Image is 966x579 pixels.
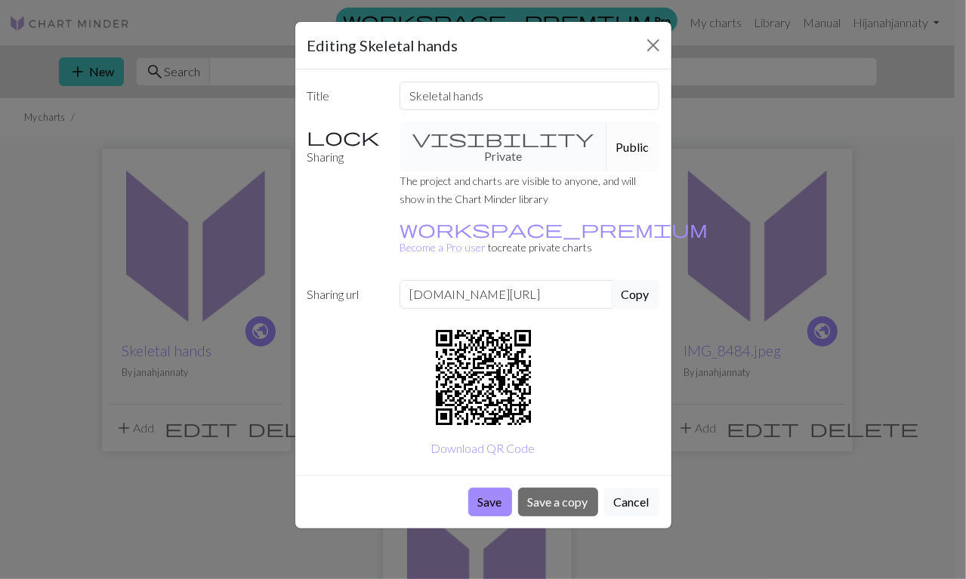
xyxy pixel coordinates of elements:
label: Sharing [298,122,391,171]
button: Cancel [604,488,659,516]
button: Copy [612,280,659,309]
small: to create private charts [400,223,708,254]
label: Title [298,82,391,110]
button: Save a copy [518,488,598,516]
label: Sharing url [298,280,391,309]
button: Save [468,488,512,516]
small: The project and charts are visible to anyone, and will show in the Chart Minder library [400,174,636,205]
a: Become a Pro user [400,223,708,254]
span: workspace_premium [400,218,708,239]
h5: Editing Skeletal hands [307,34,458,57]
button: Public [606,122,659,171]
button: Close [641,33,665,57]
button: Download QR Code [421,434,545,463]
